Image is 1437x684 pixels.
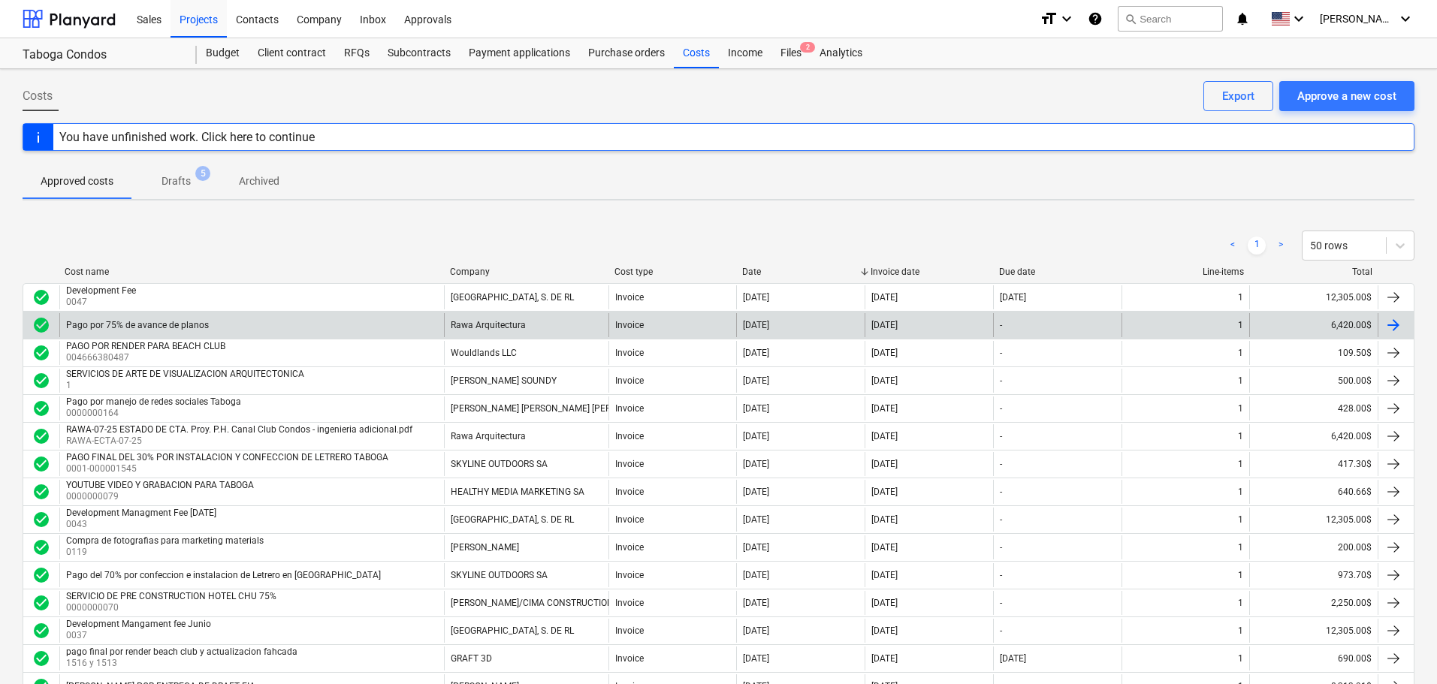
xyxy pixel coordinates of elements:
div: Development Managment Fee [DATE] [66,508,216,518]
div: Invoice was approved [32,649,50,667]
p: RAWA-ECTA-07-25 [66,435,415,447]
div: [DATE] [871,598,898,608]
div: Invoice [615,320,644,330]
span: check_circle [32,538,50,556]
div: Invoice [615,542,644,553]
div: Invoice [615,375,644,386]
p: 1516 y 1513 [66,657,300,670]
div: [DATE] [871,431,898,441]
div: Compra de fotografias para marketing materials [66,535,264,546]
div: [PERSON_NAME] [PERSON_NAME] [PERSON_NAME] [451,403,660,414]
div: - [1000,320,1002,330]
div: 12,305.00$ [1249,508,1378,532]
div: 200.00$ [1249,535,1378,559]
a: Analytics [811,38,871,68]
div: 6,420.00$ [1249,313,1378,337]
span: check_circle [32,372,50,390]
div: [DATE] [871,348,898,358]
div: 417.30$ [1249,452,1378,476]
a: Income [719,38,771,68]
div: [DATE] [743,459,769,469]
div: [DATE] [871,653,898,664]
span: check_circle [32,316,50,334]
p: 0000000070 [66,601,279,614]
div: 1 [1238,375,1243,386]
div: [DATE] [743,487,769,497]
div: 1 [1238,514,1243,525]
div: Invoice [615,598,644,608]
div: 1 [1238,570,1243,580]
div: [DATE] [871,514,898,525]
div: - [1000,598,1002,608]
div: [DATE] [871,459,898,469]
a: RFQs [335,38,379,68]
div: 109.50$ [1249,341,1378,365]
div: Pago por 75% de avance de planos [66,320,209,330]
div: - [1000,625,1002,636]
div: Line-items [1128,267,1244,277]
div: [DATE] [743,320,769,330]
div: Invoice was approved [32,427,50,445]
div: Invoice [615,487,644,497]
div: - [1000,431,1002,441]
div: Company [450,267,602,277]
p: 0037 [66,629,214,642]
div: Wouldlands LLC [451,348,517,358]
div: Invoice was approved [32,316,50,334]
span: check_circle [32,566,50,584]
div: Invoice was approved [32,566,50,584]
div: - [1000,403,1002,414]
div: [DATE] [743,653,769,664]
span: check_circle [32,622,50,640]
p: 004666380487 [66,351,228,364]
div: Files [771,38,811,68]
div: 1 [1238,653,1243,664]
div: Invoice was approved [32,511,50,529]
div: 973.70$ [1249,563,1378,587]
div: - [1000,459,1002,469]
div: Development Mangament fee Junio [66,619,211,629]
span: 5 [195,166,210,181]
div: [DATE] [1000,653,1026,664]
p: 0119 [66,546,267,559]
div: [DATE] [871,320,898,330]
div: 1 [1238,542,1243,553]
button: Approve a new cost [1279,81,1414,111]
div: Invoice [615,292,644,303]
div: 12,305.00$ [1249,619,1378,643]
i: format_size [1040,10,1058,28]
span: search [1125,13,1137,25]
span: check_circle [32,455,50,473]
i: keyboard_arrow_down [1058,10,1076,28]
div: 1 [1238,403,1243,414]
div: Purchase orders [579,38,674,68]
div: GRAFT 3D [451,653,492,664]
p: 1 [66,379,307,392]
a: Previous page [1224,237,1242,255]
div: Invoice [615,459,644,469]
div: 1 [1238,292,1243,303]
div: [DATE] [743,375,769,386]
span: check_circle [32,344,50,362]
div: 428.00$ [1249,396,1378,420]
div: Invoice [615,625,644,636]
div: Chat Widget [1362,612,1437,684]
div: [DATE] [871,403,898,414]
div: 500.00$ [1249,369,1378,393]
a: Payment applications [460,38,579,68]
i: notifications [1235,10,1250,28]
div: Pago por manejo de redes sociales Taboga [66,396,241,407]
span: check_circle [32,288,50,306]
div: Budget [197,38,249,68]
div: - [1000,514,1002,525]
span: check_circle [32,483,50,501]
span: 2 [800,42,815,53]
div: Costs [674,38,719,68]
div: [DATE] [743,598,769,608]
div: [DATE] [871,542,898,553]
div: PAGO FINAL DEL 30% POR INSTALACION Y CONFECCION DE LETRERO TABOGA [66,452,388,463]
div: Invoice was approved [32,455,50,473]
div: [DATE] [743,292,769,303]
div: Total [1256,267,1372,277]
